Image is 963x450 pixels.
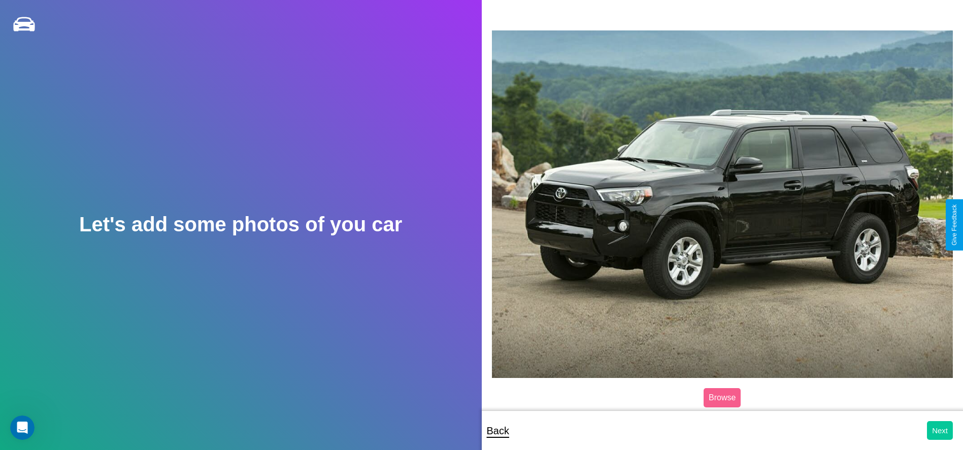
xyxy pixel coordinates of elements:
iframe: Intercom live chat [10,416,35,440]
img: posted [492,30,953,378]
label: Browse [704,388,741,407]
p: Back [487,422,509,440]
div: Give Feedback [951,204,958,246]
button: Next [927,421,953,440]
h2: Let's add some photos of you car [79,213,402,236]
